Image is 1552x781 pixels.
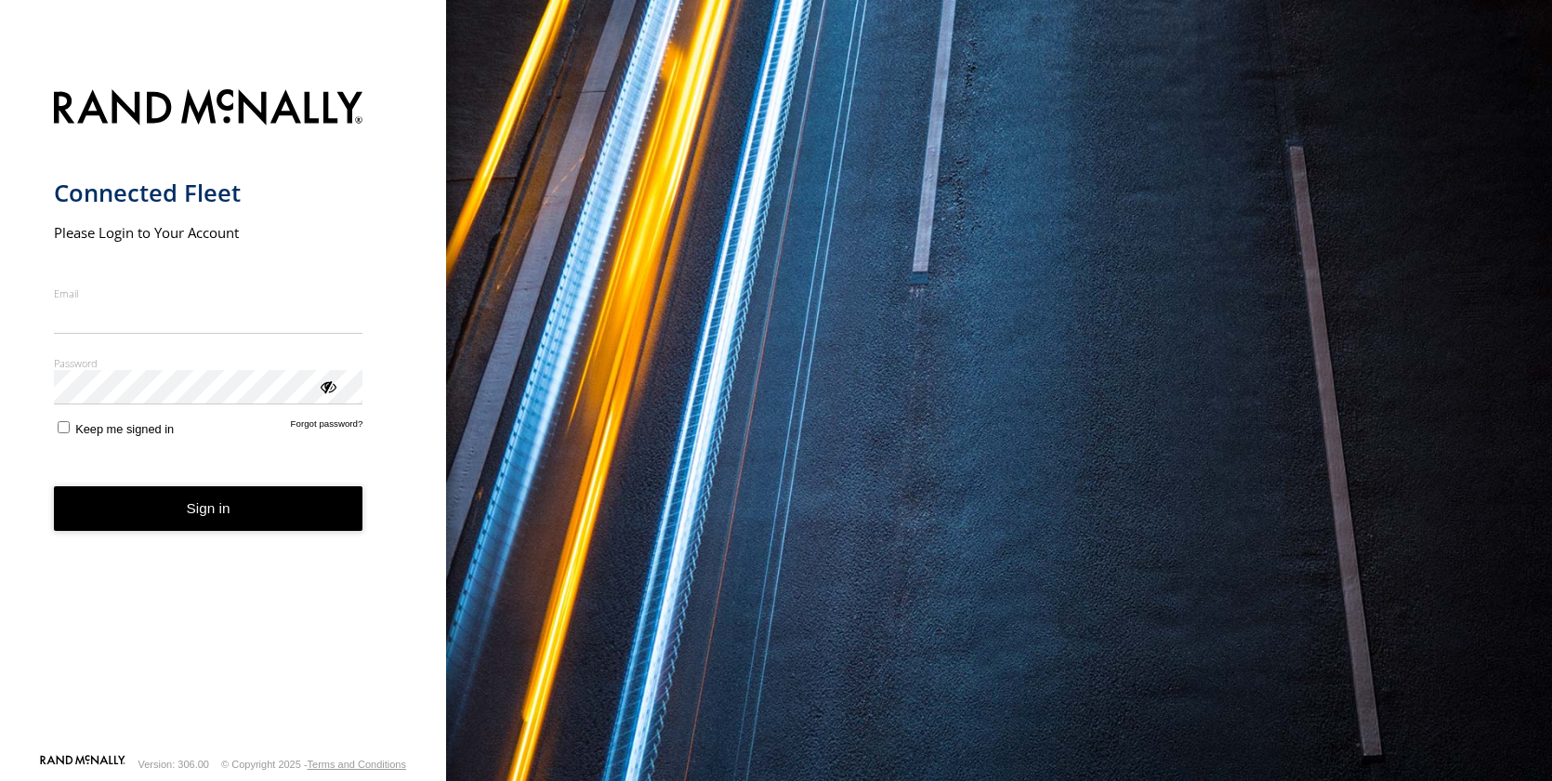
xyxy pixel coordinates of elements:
[54,78,393,754] form: main
[58,421,70,433] input: Keep me signed in
[54,286,363,300] label: Email
[75,422,174,436] span: Keep me signed in
[54,356,363,370] label: Password
[308,759,406,770] a: Terms and Conditions
[54,486,363,532] button: Sign in
[54,223,363,242] h2: Please Login to Your Account
[291,418,363,436] a: Forgot password?
[40,755,125,774] a: Visit our Website
[318,377,336,395] div: ViewPassword
[54,86,363,133] img: Rand McNally
[138,759,209,770] div: Version: 306.00
[54,178,363,208] h1: Connected Fleet
[221,759,406,770] div: © Copyright 2025 -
